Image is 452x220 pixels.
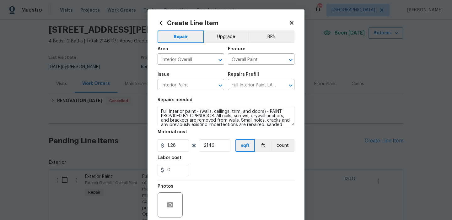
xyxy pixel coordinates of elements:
h5: Feature [228,47,245,51]
button: sqft [235,139,255,152]
button: count [271,139,294,152]
button: Open [286,81,295,90]
button: BRN [248,30,294,43]
button: Open [216,81,225,90]
h5: Labor cost [158,156,181,160]
h5: Repairs needed [158,98,192,102]
button: Open [286,56,295,64]
button: Upgrade [204,30,249,43]
button: Repair [158,30,204,43]
h5: Material cost [158,130,187,134]
h5: Repairs Prefill [228,72,259,77]
h5: Issue [158,72,169,77]
button: Open [216,56,225,64]
h5: Area [158,47,168,51]
button: ft [255,139,271,152]
textarea: Full Interior paint - (walls, ceilings, trim, and doors) - PAINT PROVIDED BY OPENDOOR. All nails,... [158,106,294,126]
h5: Photos [158,184,173,189]
h2: Create Line Item [158,19,289,26]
